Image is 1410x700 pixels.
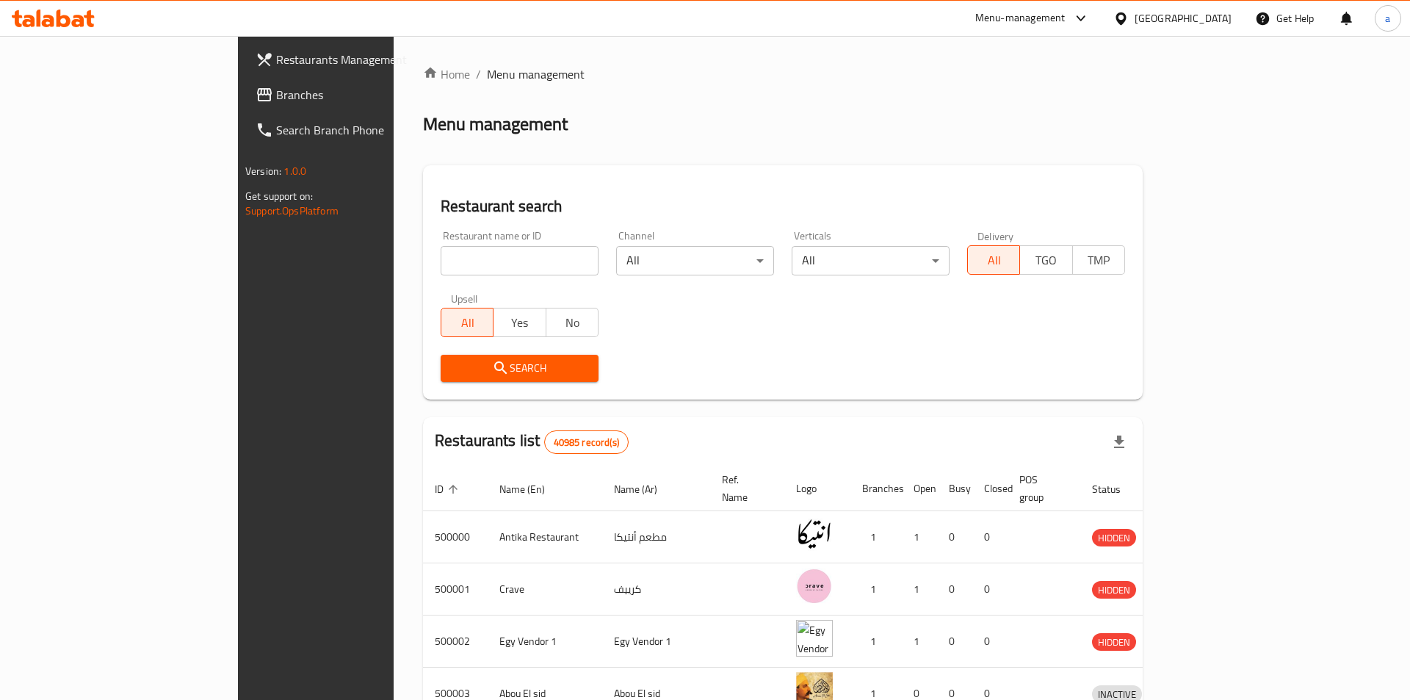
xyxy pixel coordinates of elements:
[435,430,629,454] h2: Restaurants list
[493,308,546,337] button: Yes
[850,616,902,668] td: 1
[1092,530,1136,546] span: HIDDEN
[902,466,937,511] th: Open
[245,187,313,206] span: Get support on:
[902,511,937,563] td: 1
[850,511,902,563] td: 1
[283,162,306,181] span: 1.0.0
[937,616,972,668] td: 0
[545,436,628,450] span: 40985 record(s)
[602,511,710,563] td: مطعم أنتيكا
[451,293,478,303] label: Upsell
[850,563,902,616] td: 1
[792,246,950,275] div: All
[614,480,676,498] span: Name (Ar)
[1092,634,1136,651] span: HIDDEN
[452,359,587,378] span: Search
[441,355,599,382] button: Search
[544,430,629,454] div: Total records count
[602,616,710,668] td: Egy Vendor 1
[423,112,568,136] h2: Menu management
[499,480,564,498] span: Name (En)
[616,246,774,275] div: All
[476,65,481,83] li: /
[1092,581,1136,599] div: HIDDEN
[552,312,593,333] span: No
[937,563,972,616] td: 0
[937,466,972,511] th: Busy
[1092,582,1136,599] span: HIDDEN
[796,516,833,552] img: Antika Restaurant
[245,162,281,181] span: Version:
[276,86,462,104] span: Branches
[244,42,474,77] a: Restaurants Management
[423,65,1143,83] nav: breadcrumb
[972,511,1008,563] td: 0
[1092,633,1136,651] div: HIDDEN
[937,511,972,563] td: 0
[499,312,540,333] span: Yes
[972,616,1008,668] td: 0
[1019,245,1072,275] button: TGO
[1102,425,1137,460] div: Export file
[441,246,599,275] input: Search for restaurant name or ID..
[488,616,602,668] td: Egy Vendor 1
[1072,245,1125,275] button: TMP
[972,466,1008,511] th: Closed
[1092,480,1140,498] span: Status
[546,308,599,337] button: No
[975,10,1066,27] div: Menu-management
[244,77,474,112] a: Branches
[972,563,1008,616] td: 0
[244,112,474,148] a: Search Branch Phone
[1019,471,1063,506] span: POS group
[902,616,937,668] td: 1
[602,563,710,616] td: كرييف
[487,65,585,83] span: Menu management
[796,568,833,605] img: Crave
[1026,250,1066,271] span: TGO
[488,511,602,563] td: Antika Restaurant
[1092,529,1136,546] div: HIDDEN
[1079,250,1119,271] span: TMP
[245,201,339,220] a: Support.OpsPlatform
[1385,10,1390,26] span: a
[722,471,767,506] span: Ref. Name
[1135,10,1232,26] div: [GEOGRAPHIC_DATA]
[276,121,462,139] span: Search Branch Phone
[441,195,1125,217] h2: Restaurant search
[435,480,463,498] span: ID
[488,563,602,616] td: Crave
[784,466,850,511] th: Logo
[441,308,493,337] button: All
[902,563,937,616] td: 1
[447,312,488,333] span: All
[974,250,1014,271] span: All
[796,620,833,657] img: Egy Vendor 1
[977,231,1014,241] label: Delivery
[967,245,1020,275] button: All
[850,466,902,511] th: Branches
[276,51,462,68] span: Restaurants Management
